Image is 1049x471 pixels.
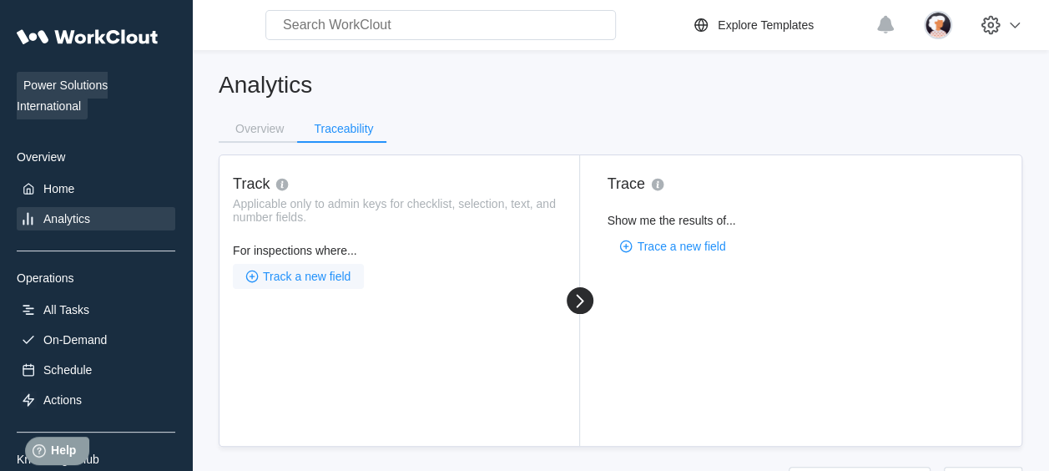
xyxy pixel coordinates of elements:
div: Knowledge Hub [17,453,175,466]
a: All Tasks [17,298,175,322]
a: Schedule [17,358,175,382]
input: Search WorkClout [265,10,616,40]
div: Actions [43,393,82,407]
div: Overview [235,123,284,134]
div: Home [43,182,74,195]
div: Traceability [314,123,373,134]
div: Analytics [43,212,90,225]
button: Overview [219,116,297,141]
div: Track [233,175,270,194]
span: Track a new field [263,271,351,282]
div: For inspections where... [233,244,559,257]
img: user-4.png [924,11,952,39]
div: Applicable only to admin keys for checklist, selection, text, and number fields. [233,197,559,224]
div: Overview [17,150,175,164]
div: Show me the results of... [607,214,1021,227]
div: All Tasks [43,303,89,317]
div: Operations [17,271,175,285]
a: Analytics [17,207,175,230]
div: On-Demand [43,333,107,347]
h2: Analytics [219,70,1022,99]
button: Trace a new field [607,234,739,259]
a: On-Demand [17,328,175,352]
span: Trace a new field [637,241,725,252]
a: Actions [17,388,175,412]
div: Trace [607,175,644,194]
a: Explore Templates [691,15,867,35]
div: Explore Templates [718,18,814,32]
button: Track a new field [233,264,364,289]
div: Schedule [43,363,92,377]
button: Traceability [297,116,386,141]
a: Home [17,177,175,200]
span: Power Solutions International [17,72,108,119]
